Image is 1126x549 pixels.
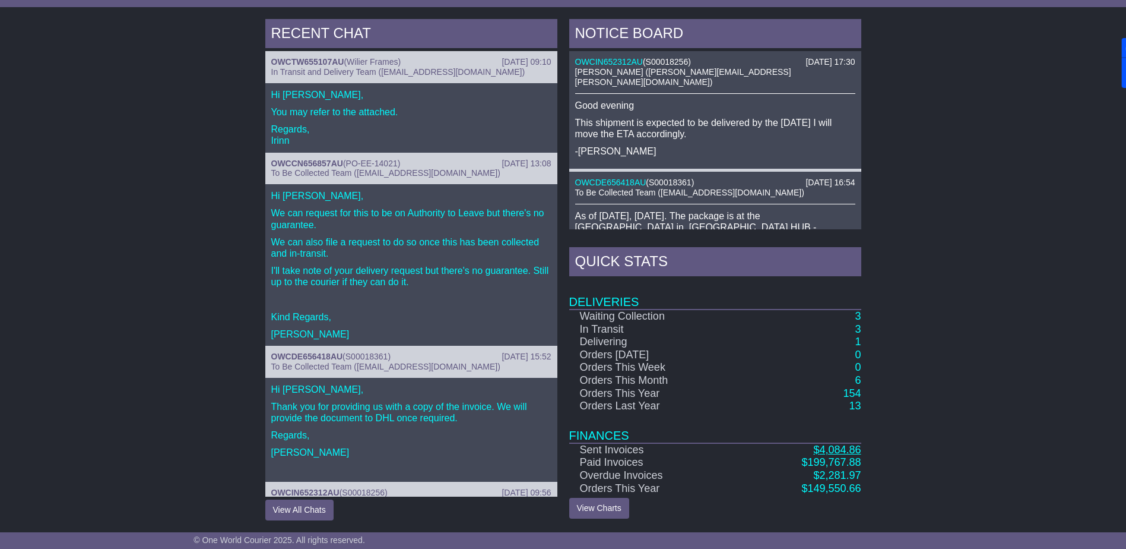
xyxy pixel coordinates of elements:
[569,19,861,51] div: NOTICE BOARD
[575,178,646,187] a: OWCDE656418AU
[569,361,740,374] td: Orders This Week
[271,430,551,441] p: Regards,
[502,488,551,498] div: [DATE] 09:56
[575,100,855,111] p: Good evening
[347,57,398,67] span: Wilier Frames
[805,178,855,188] div: [DATE] 16:54
[271,352,343,361] a: OWCDE656418AU
[855,361,861,373] a: 0
[502,159,551,169] div: [DATE] 13:08
[569,310,740,323] td: Waiting Collection
[569,469,740,482] td: Overdue Invoices
[805,57,855,67] div: [DATE] 17:30
[271,57,551,67] div: ( )
[575,210,855,256] p: As of [DATE], [DATE]. The package is at the [GEOGRAPHIC_DATA] in [GEOGRAPHIC_DATA] HUB - [GEOGRAP...
[271,329,551,340] p: [PERSON_NAME]
[271,67,525,77] span: In Transit and Delivery Team ([EMAIL_ADDRESS][DOMAIN_NAME])
[271,265,551,288] p: I'll take note of your delivery request but there's no guarantee. Still up to the courier if they...
[646,57,689,67] span: S00018256
[569,323,740,336] td: In Transit
[271,447,551,458] p: [PERSON_NAME]
[502,352,551,362] div: [DATE] 15:52
[843,387,861,399] a: 154
[855,336,861,348] a: 1
[271,168,500,178] span: To Be Collected Team ([EMAIL_ADDRESS][DOMAIN_NAME])
[855,374,861,386] a: 6
[569,498,629,519] a: View Charts
[569,349,740,362] td: Orders [DATE]
[346,159,398,168] span: PO-EE-14021
[271,488,551,498] div: ( )
[569,336,740,349] td: Delivering
[569,279,861,310] td: Deliveries
[813,469,861,481] a: $2,281.97
[271,384,551,395] p: Hi [PERSON_NAME],
[569,400,740,413] td: Orders Last Year
[855,323,861,335] a: 3
[575,67,791,87] span: [PERSON_NAME] ([PERSON_NAME][EMAIL_ADDRESS][PERSON_NAME][DOMAIN_NAME])
[569,387,740,400] td: Orders This Year
[271,362,500,371] span: To Be Collected Team ([EMAIL_ADDRESS][DOMAIN_NAME])
[271,352,551,362] div: ( )
[801,482,861,494] a: $149,550.66
[271,207,551,230] p: We can request for this to be on Authority to Leave but there's no guarantee.
[271,401,551,424] p: Thank you for providing us with a copy of the invoice. We will provide the document to DHL once r...
[265,19,557,51] div: RECENT CHAT
[271,311,551,323] p: Kind Regards,
[801,456,861,468] a: $199,767.88
[807,456,861,468] span: 199,767.88
[569,456,740,469] td: Paid Invoices
[502,57,551,67] div: [DATE] 09:10
[194,535,365,545] span: © One World Courier 2025. All rights reserved.
[855,310,861,322] a: 3
[575,57,643,67] a: OWCIN652312AU
[271,57,344,67] a: OWCTW655107AU
[271,124,551,146] p: Regards, Irinn
[855,349,861,361] a: 0
[849,400,861,412] a: 13
[569,247,861,279] div: Quick Stats
[575,57,855,67] div: ( )
[813,444,861,456] a: $4,084.86
[575,178,855,188] div: ( )
[819,469,861,481] span: 2,281.97
[807,482,861,494] span: 149,550.66
[271,159,343,168] a: OWCCN656857AU
[342,488,385,497] span: S00018256
[575,188,804,197] span: To Be Collected Team ([EMAIL_ADDRESS][DOMAIN_NAME])
[271,236,551,259] p: We can also file a request to do so once this has been collected and in-transit.
[271,159,551,169] div: ( )
[271,488,340,497] a: OWCIN652312AU
[819,444,861,456] span: 4,084.86
[271,190,551,201] p: Hi [PERSON_NAME],
[569,413,861,443] td: Finances
[575,146,855,157] p: -[PERSON_NAME]
[569,482,740,496] td: Orders This Year
[345,352,388,361] span: S00018361
[569,443,740,457] td: Sent Invoices
[271,106,551,118] p: You may refer to the attached.
[265,500,334,520] button: View All Chats
[569,374,740,387] td: Orders This Month
[649,178,692,187] span: S00018361
[575,117,855,140] p: This shipment is expected to be delivered by the [DATE] I will move the ETA accordingly.
[271,89,551,100] p: Hi [PERSON_NAME],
